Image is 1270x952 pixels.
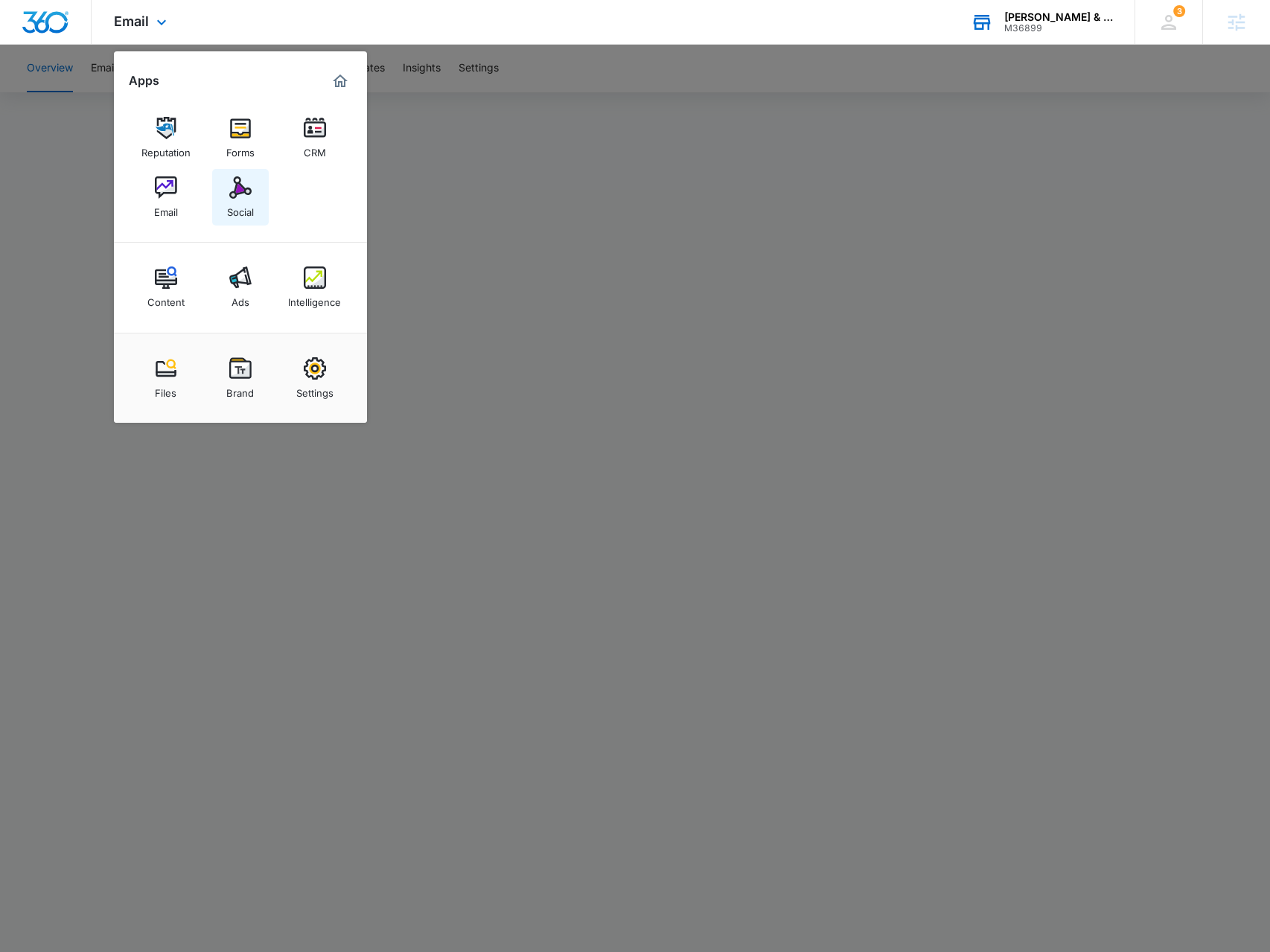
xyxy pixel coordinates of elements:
a: Forms [212,109,269,166]
div: Email [154,199,178,218]
div: notifications count [1173,5,1185,17]
div: Forms [226,139,255,159]
div: Settings [296,380,334,399]
a: Social [212,169,269,226]
a: CRM [287,109,343,166]
div: Brand [226,380,254,399]
a: Ads [212,259,269,316]
div: Reputation [141,139,191,159]
a: Reputation [138,109,194,166]
div: Content [147,289,185,308]
div: CRM [304,139,326,159]
span: 3 [1173,5,1185,17]
a: Brand [212,350,269,406]
div: Ads [232,289,249,308]
div: Files [155,380,176,399]
div: account id [1004,23,1113,33]
div: Social [227,199,254,218]
a: Email [138,169,194,226]
a: Files [138,350,194,406]
a: Content [138,259,194,316]
h2: Apps [129,74,159,88]
div: account name [1004,11,1113,23]
a: Intelligence [287,259,343,316]
a: Settings [287,350,343,406]
a: Marketing 360® Dashboard [328,69,352,93]
div: Intelligence [288,289,341,308]
span: Email [114,13,149,29]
